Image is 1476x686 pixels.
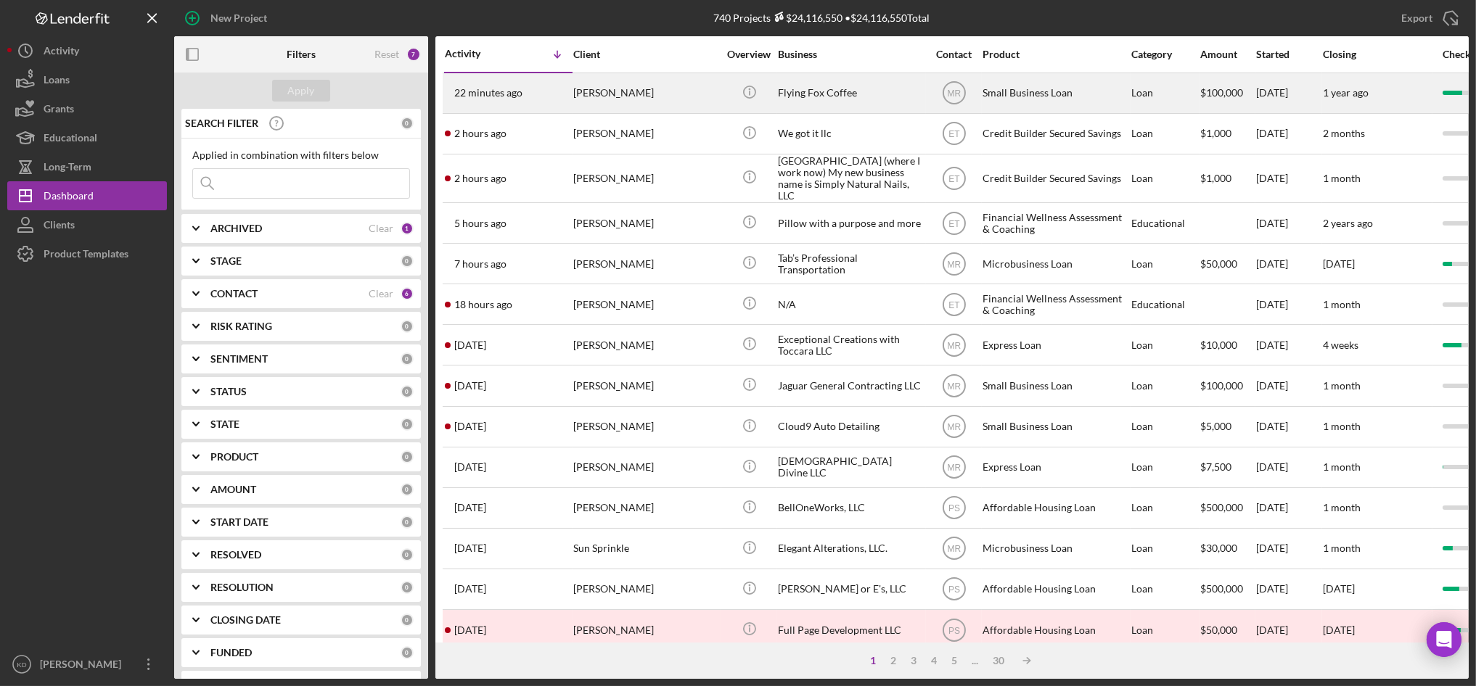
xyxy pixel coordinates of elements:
[185,117,258,129] b: SEARCH FILTER
[983,611,1128,649] div: Affordable Housing Loan
[17,661,26,669] text: KD
[401,320,414,333] div: 0
[573,448,718,487] div: [PERSON_NAME]
[948,584,959,595] text: PS
[401,418,414,431] div: 0
[454,421,486,432] time: 2025-09-05 15:22
[1323,460,1361,473] time: 1 month
[1131,326,1199,364] div: Loan
[210,353,268,365] b: SENTIMENT
[1200,379,1243,392] span: $100,000
[210,288,258,299] b: CONTACT
[1131,611,1199,649] div: Loan
[1256,49,1321,60] div: Started
[1256,366,1321,405] div: [DATE]
[1200,582,1243,595] span: $500,000
[174,4,282,33] button: New Project
[1323,257,1355,270] time: [DATE]
[1256,570,1321,608] div: [DATE]
[454,299,512,310] time: 2025-09-08 00:04
[1256,448,1321,487] div: [DATE]
[778,74,923,112] div: Flying Fox Coffee
[1200,49,1255,60] div: Amount
[401,222,414,235] div: 1
[1401,4,1432,33] div: Export
[1131,204,1199,242] div: Educational
[454,339,486,351] time: 2025-09-07 16:52
[573,489,718,527] div: [PERSON_NAME]
[927,49,981,60] div: Contact
[401,450,414,463] div: 0
[210,451,258,463] b: PRODUCT
[573,155,718,202] div: [PERSON_NAME]
[1387,4,1469,33] button: Export
[1200,257,1237,270] span: $50,000
[7,36,167,65] button: Activity
[1323,624,1355,636] time: [DATE]
[454,218,507,229] time: 2025-09-08 13:18
[1256,204,1321,242] div: [DATE]
[864,655,884,666] div: 1
[7,210,167,239] a: Clients
[401,581,414,594] div: 0
[401,287,414,300] div: 6
[454,461,486,473] time: 2025-09-05 12:59
[1131,74,1199,112] div: Loan
[210,516,268,528] b: START DATE
[986,655,1012,666] div: 30
[947,259,961,269] text: MR
[947,422,961,432] text: MR
[1256,115,1321,153] div: [DATE]
[1200,611,1255,649] div: $50,000
[573,326,718,364] div: [PERSON_NAME]
[573,408,718,446] div: [PERSON_NAME]
[948,129,960,139] text: ET
[947,463,961,473] text: MR
[272,80,330,102] button: Apply
[1256,326,1321,364] div: [DATE]
[1200,542,1237,554] span: $30,000
[778,49,923,60] div: Business
[778,155,923,202] div: [GEOGRAPHIC_DATA] (where I work now) My new business name is Simply Natural Nails, LLC
[7,65,167,94] button: Loans
[573,570,718,608] div: [PERSON_NAME]
[44,65,70,98] div: Loans
[1323,49,1432,60] div: Closing
[1323,379,1361,392] time: 1 month
[445,48,509,59] div: Activity
[210,223,262,234] b: ARCHIVED
[454,583,486,595] time: 2025-09-05 10:02
[369,223,393,234] div: Clear
[401,548,414,561] div: 0
[374,49,399,60] div: Reset
[1323,582,1355,595] time: [DATE]
[454,502,486,513] time: 2025-09-05 12:30
[1256,244,1321,283] div: [DATE]
[1200,501,1243,513] span: $500,000
[1200,86,1243,99] span: $100,000
[369,288,393,299] div: Clear
[1131,489,1199,527] div: Loan
[945,655,965,666] div: 5
[1323,339,1358,351] time: 4 weeks
[288,80,315,102] div: Apply
[1131,49,1199,60] div: Category
[778,570,923,608] div: [PERSON_NAME] or E's, LLC
[778,244,923,283] div: Tab’s Professional Transportation
[1256,285,1321,323] div: [DATE]
[1200,420,1231,432] span: $5,000
[401,255,414,268] div: 0
[778,366,923,405] div: Jaguar General Contracting LLC
[1200,460,1231,473] span: $7,500
[454,128,507,139] time: 2025-09-08 16:11
[401,613,414,627] div: 0
[210,582,274,593] b: RESOLUTION
[1323,501,1361,513] time: 1 month
[44,36,79,69] div: Activity
[947,381,961,392] text: MR
[983,570,1128,608] div: Affordable Housing Loan
[210,4,267,33] div: New Project
[573,366,718,405] div: [PERSON_NAME]
[947,340,961,350] text: MR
